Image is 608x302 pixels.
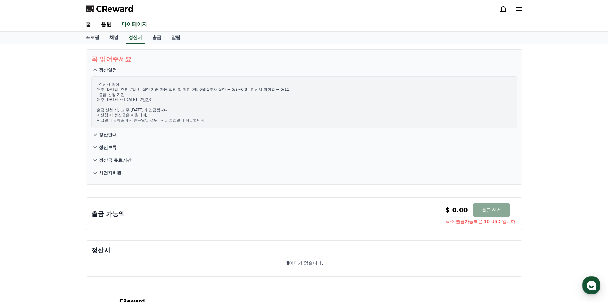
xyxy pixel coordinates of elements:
a: 채널 [104,32,124,44]
a: CReward [86,4,134,14]
p: 정산일정 [99,67,117,73]
p: 출금 가능액 [91,209,125,218]
p: 정산서 [91,246,517,255]
button: 정산보류 [91,141,517,154]
p: 사업자회원 [99,170,121,176]
p: 정산보류 [99,144,117,151]
button: 정산안내 [91,128,517,141]
a: 프로필 [81,32,104,44]
a: 출금 [147,32,166,44]
button: 사업자회원 [91,166,517,179]
span: CReward [96,4,134,14]
button: 정산일정 [91,64,517,76]
p: 정산안내 [99,131,117,138]
a: 대화 [42,203,82,219]
p: 꼭 읽어주세요 [91,55,517,64]
p: · 정산서 확정 매주 [DATE], 직전 7일 간 실적 기준 자동 발행 및 확정 (예: 6월 1주차 실적 → 6/2~6/8 , 정산서 확정일 → 6/11) · 출금 신청 기간... [97,82,512,123]
p: 데이터가 없습니다. [285,260,323,266]
span: 대화 [58,213,66,218]
a: 마이페이지 [120,18,148,31]
p: 정산금 유효기간 [99,157,132,163]
a: 정산서 [126,32,145,44]
span: 최소 출금가능액은 10 USD 입니다. [446,218,517,225]
button: 정산금 유효기간 [91,154,517,166]
p: $ 0.00 [446,205,468,214]
a: 설정 [82,203,123,219]
a: 홈 [2,203,42,219]
a: 음원 [96,18,116,31]
span: 홈 [20,212,24,217]
a: 홈 [81,18,96,31]
a: 알림 [166,32,185,44]
span: 설정 [99,212,106,217]
button: 출금 신청 [473,203,510,217]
